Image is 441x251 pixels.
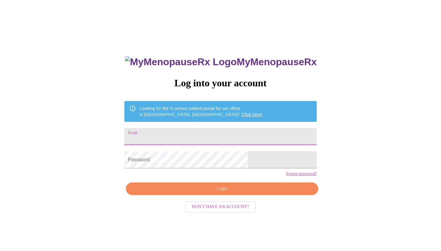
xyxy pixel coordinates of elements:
a: Forgot password? [286,171,317,176]
span: Don't have an account? [192,203,249,211]
a: Click here! [242,112,262,117]
div: Looking for the in person patient portal for our office in [GEOGRAPHIC_DATA], [GEOGRAPHIC_DATA]? [140,103,262,120]
h3: Log into your account [124,77,317,89]
img: MyMenopauseRx Logo [125,56,236,68]
a: Don't have an account? [184,204,258,209]
h3: MyMenopauseRx [125,56,317,68]
span: Login [133,185,311,193]
button: Don't have an account? [185,201,256,213]
button: Login [126,182,318,195]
